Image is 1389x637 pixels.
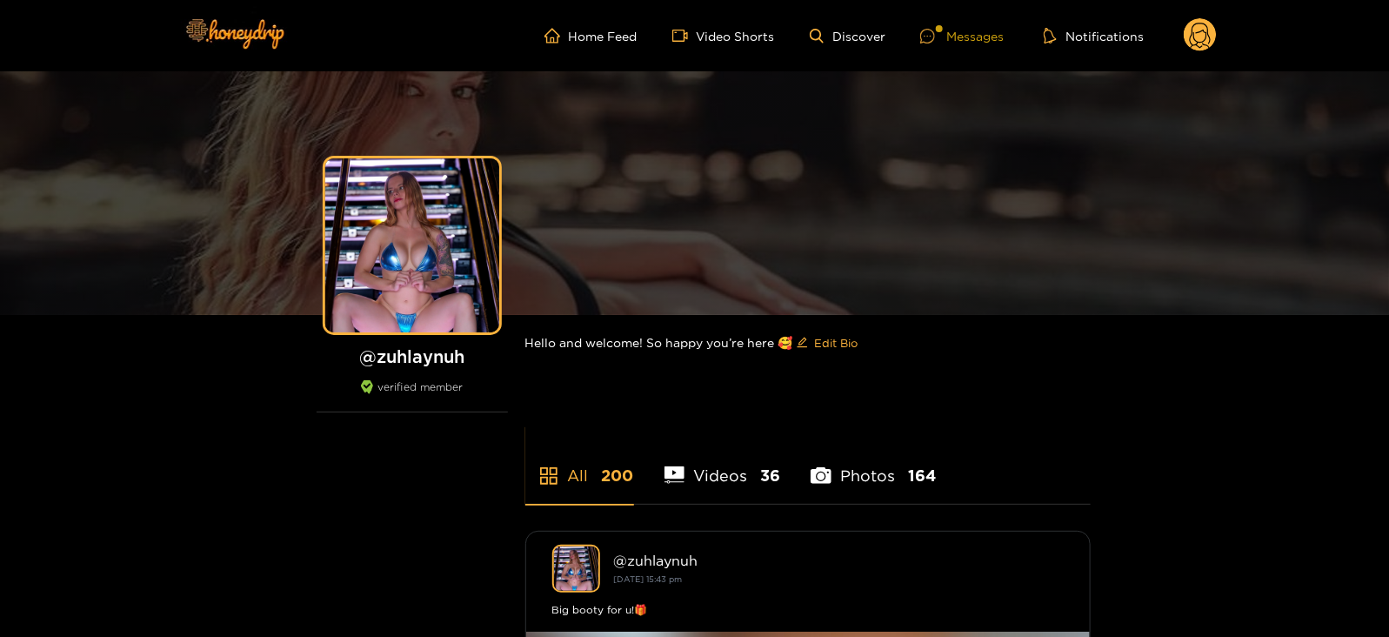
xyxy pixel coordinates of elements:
[552,545,600,593] img: zuhlaynuh
[793,329,862,357] button: editEdit Bio
[908,465,936,486] span: 164
[815,334,858,352] span: Edit Bio
[525,315,1091,371] div: Hello and welcome! So happy you’re here 🥰
[538,466,559,486] span: appstore
[614,553,1064,568] div: @ zuhlaynuh
[810,29,885,44] a: Discover
[544,28,638,44] a: Home Feed
[614,574,683,584] small: [DATE] 15:43 pm
[664,426,781,504] li: Videos
[552,601,1064,619] div: Big booty for u!🎁
[317,380,508,412] div: verified member
[602,465,634,486] span: 200
[797,337,808,350] span: edit
[811,426,936,504] li: Photos
[672,28,697,44] span: video-camera
[672,28,775,44] a: Video Shorts
[317,345,508,367] h1: @ zuhlaynuh
[1038,27,1149,44] button: Notifications
[760,465,780,486] span: 36
[544,28,569,44] span: home
[525,426,634,504] li: All
[920,26,1004,46] div: Messages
